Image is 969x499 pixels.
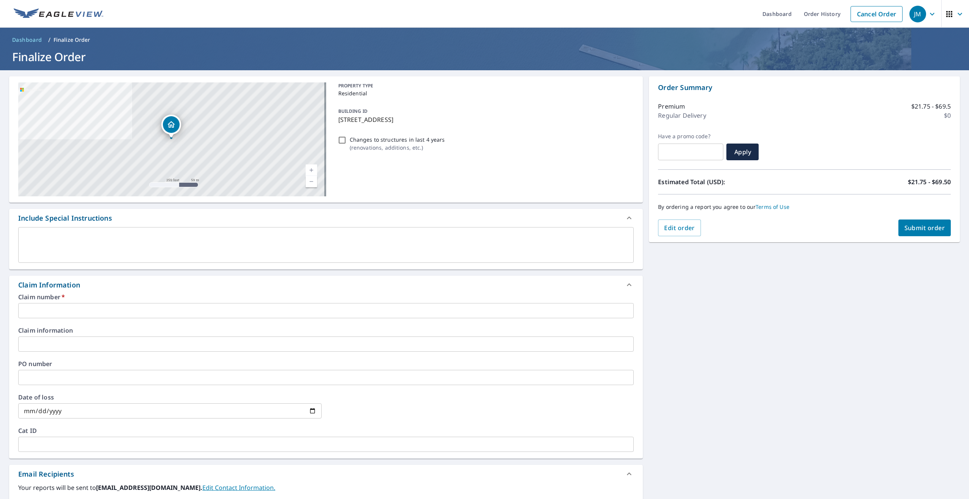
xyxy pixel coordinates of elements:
[18,483,634,492] label: Your reports will be sent to
[96,483,202,492] b: [EMAIL_ADDRESS][DOMAIN_NAME].
[732,148,753,156] span: Apply
[12,36,42,44] span: Dashboard
[658,102,685,111] p: Premium
[898,219,951,236] button: Submit order
[9,276,643,294] div: Claim Information
[161,115,181,138] div: Dropped pin, building 1, Residential property, 7 Waterside Irvine, CA 92614
[911,102,951,111] p: $21.75 - $69.5
[18,394,322,400] label: Date of loss
[18,469,74,479] div: Email Recipients
[18,327,634,333] label: Claim information
[350,144,445,152] p: ( renovations, additions, etc. )
[851,6,903,22] a: Cancel Order
[658,204,951,210] p: By ordering a report you agree to our
[726,144,759,160] button: Apply
[658,219,701,236] button: Edit order
[664,224,695,232] span: Edit order
[338,89,631,97] p: Residential
[18,294,634,300] label: Claim number
[9,34,960,46] nav: breadcrumb
[338,82,631,89] p: PROPERTY TYPE
[9,34,45,46] a: Dashboard
[908,177,951,186] p: $21.75 - $69.50
[306,164,317,176] a: Current Level 17, Zoom In
[306,176,317,187] a: Current Level 17, Zoom Out
[904,224,945,232] span: Submit order
[18,428,634,434] label: Cat ID
[658,82,951,93] p: Order Summary
[658,133,723,140] label: Have a promo code?
[18,213,112,223] div: Include Special Instructions
[338,115,631,124] p: [STREET_ADDRESS]
[9,209,643,227] div: Include Special Instructions
[54,36,90,44] p: Finalize Order
[658,111,706,120] p: Regular Delivery
[944,111,951,120] p: $0
[48,35,51,44] li: /
[338,108,368,114] p: BUILDING ID
[18,361,634,367] label: PO number
[202,483,275,492] a: EditContactInfo
[756,203,789,210] a: Terms of Use
[9,465,643,483] div: Email Recipients
[658,177,804,186] p: Estimated Total (USD):
[14,8,103,20] img: EV Logo
[9,49,960,65] h1: Finalize Order
[18,280,80,290] div: Claim Information
[909,6,926,22] div: JM
[350,136,445,144] p: Changes to structures in last 4 years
